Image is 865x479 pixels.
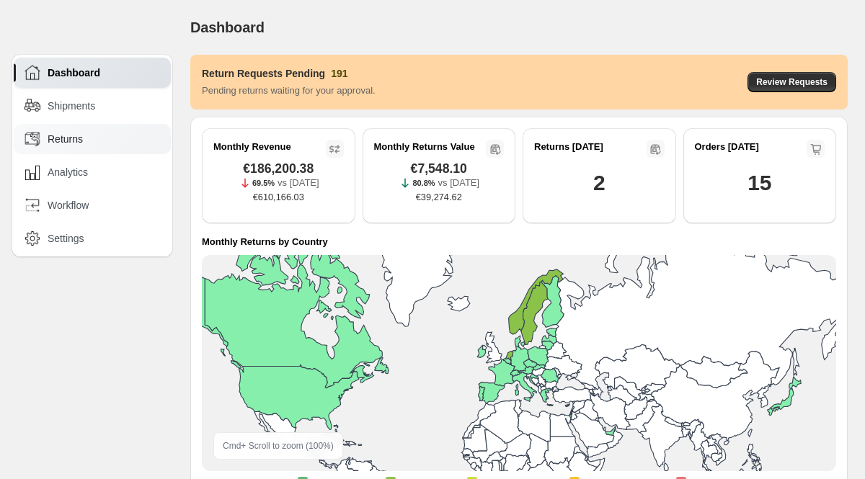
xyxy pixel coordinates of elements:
[48,132,83,146] span: Returns
[48,165,88,179] span: Analytics
[202,84,376,98] p: Pending returns waiting for your approval.
[278,176,319,190] p: vs [DATE]
[438,176,480,190] p: vs [DATE]
[48,198,89,212] span: Workflow
[411,161,467,176] span: €7,548.10
[748,72,836,92] button: Review Requests
[202,235,328,249] h4: Monthly Returns by Country
[593,169,605,197] h1: 2
[412,179,435,187] span: 80.8%
[213,140,291,154] h2: Monthly Revenue
[331,66,347,81] h3: 191
[190,19,265,35] span: Dashboard
[756,76,828,88] span: Review Requests
[48,231,84,246] span: Settings
[252,179,275,187] span: 69.5%
[253,190,304,205] span: €610,166.03
[534,140,603,154] h2: Returns [DATE]
[695,140,759,154] h2: Orders [DATE]
[416,190,462,205] span: €39,274.62
[374,140,475,154] h2: Monthly Returns Value
[48,99,95,113] span: Shipments
[202,66,325,81] h3: Return Requests Pending
[48,66,100,80] span: Dashboard
[748,169,771,197] h1: 15
[243,161,314,176] span: €186,200.38
[213,432,343,460] div: Cmd + Scroll to zoom ( 100 %)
